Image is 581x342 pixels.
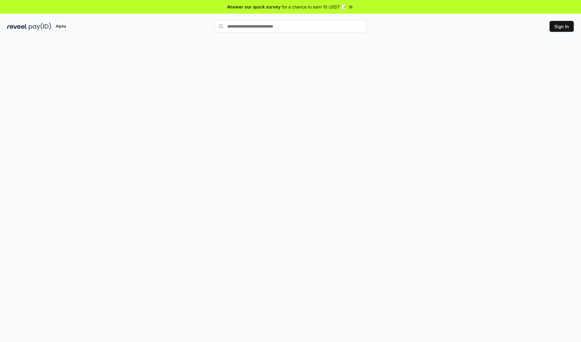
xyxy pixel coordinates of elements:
div: Alpha [52,23,69,30]
span: for a chance to earn 10 USDT 📝 [282,4,346,10]
span: Answer our quick survey [227,4,281,10]
button: Sign In [550,21,574,32]
img: pay_id [29,23,51,30]
img: reveel_dark [7,23,28,30]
